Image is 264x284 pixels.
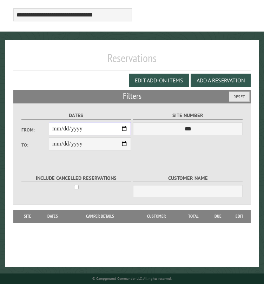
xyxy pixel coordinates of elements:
[133,174,243,182] label: Customer Name
[179,210,207,223] th: Total
[92,276,172,281] small: © Campground Commander LLC. All rights reserved.
[129,74,189,87] button: Edit Add-on Items
[21,111,131,120] label: Dates
[133,210,179,223] th: Customer
[207,210,229,223] th: Due
[21,174,131,182] label: Include Cancelled Reservations
[13,51,251,70] h1: Reservations
[17,210,39,223] th: Site
[191,74,251,87] button: Add a Reservation
[21,142,49,148] label: To:
[21,127,49,133] label: From:
[67,210,133,223] th: Camper Details
[133,111,243,120] label: Site Number
[229,92,250,102] button: Reset
[228,210,251,223] th: Edit
[13,90,251,103] h2: Filters
[38,210,67,223] th: Dates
